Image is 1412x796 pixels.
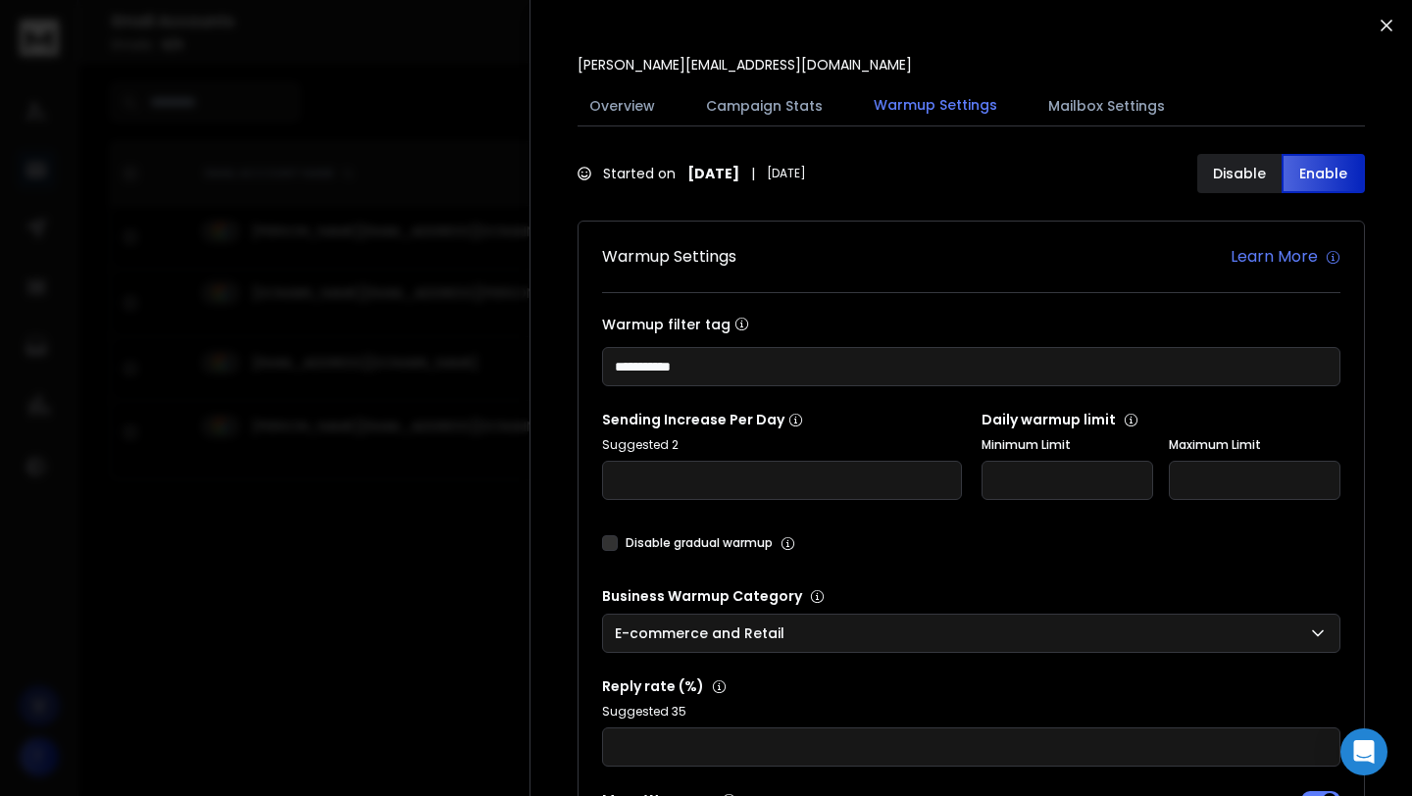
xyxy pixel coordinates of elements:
button: Campaign Stats [694,84,834,127]
span: [DATE] [767,166,806,181]
label: Warmup filter tag [602,317,1340,331]
p: E-commerce and Retail [615,623,792,643]
button: Warmup Settings [862,83,1009,128]
a: Learn More [1231,245,1340,269]
span: | [751,164,755,183]
div: Started on [578,164,806,183]
div: Open Intercom Messenger [1340,728,1387,775]
button: Mailbox Settings [1036,84,1177,127]
label: Maximum Limit [1169,437,1340,453]
p: Suggested 35 [602,704,1340,720]
p: Suggested 2 [602,437,962,453]
button: Overview [578,84,667,127]
p: Daily warmup limit [982,410,1341,429]
p: Reply rate (%) [602,676,1340,696]
button: Disable [1197,154,1282,193]
p: Sending Increase Per Day [602,410,962,429]
p: [PERSON_NAME][EMAIL_ADDRESS][DOMAIN_NAME] [578,55,912,75]
button: Enable [1282,154,1366,193]
p: Business Warmup Category [602,586,1340,606]
button: DisableEnable [1197,154,1365,193]
label: Disable gradual warmup [626,535,773,551]
strong: [DATE] [687,164,739,183]
h1: Warmup Settings [602,245,736,269]
label: Minimum Limit [982,437,1153,453]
